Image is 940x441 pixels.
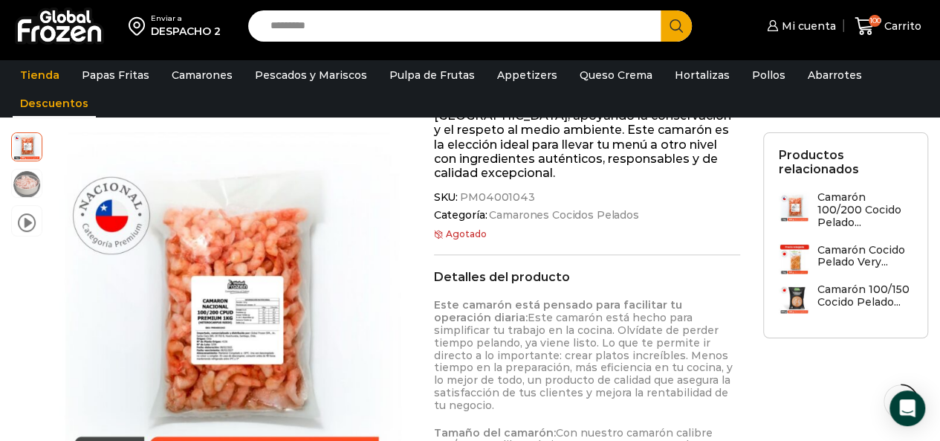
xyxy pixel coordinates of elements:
[763,11,836,41] a: Mi cuenta
[434,191,741,204] span: SKU:
[779,148,913,176] h2: Productos relacionados
[889,390,925,426] div: Open Intercom Messenger
[779,191,913,236] a: Camarón 100/200 Cocido Pelado...
[487,209,639,222] a: Camarones Cocidos Pelados
[800,61,869,89] a: Abarrotes
[151,13,221,24] div: Enviar a
[434,229,741,239] p: Agotado
[778,19,836,33] span: Mi cuenta
[572,61,660,89] a: Queso Crema
[745,61,793,89] a: Pollos
[247,61,375,89] a: Pescados y Mariscos
[13,61,67,89] a: Tienda
[434,299,741,411] p: Este camarón está hecho para simplificar tu trabajo en la cocina. Olvídate de perder tiempo pelan...
[74,61,157,89] a: Papas Fritas
[881,19,921,33] span: Carrito
[661,10,692,42] button: Search button
[13,89,96,118] a: Descuentos
[779,283,913,315] a: Camarón 100/150 Cocido Pelado...
[434,298,682,324] strong: Este camarón está pensado para facilitar tu operación diaria:
[129,13,151,39] img: address-field-icon.svg
[434,80,741,180] p: Además, es un producto de origen sustentable, proveniente de prácticas de pesca reguladas en [GEO...
[779,244,913,276] a: Camarón Cocido Pelado Very...
[151,24,221,39] div: DESPACHO 2
[12,170,42,199] span: camaron nacional
[817,244,913,269] h3: Camarón Cocido Pelado Very...
[434,426,556,440] strong: Tamaño del camarón:
[869,15,881,27] span: 100
[458,191,535,204] span: PM04001043
[434,209,741,222] span: Categoría:
[12,131,42,161] span: camaron nacional
[817,283,913,309] h3: Camarón 100/150 Cocido Pelado...
[490,61,565,89] a: Appetizers
[667,61,737,89] a: Hortalizas
[382,61,482,89] a: Pulpa de Frutas
[817,191,913,228] h3: Camarón 100/200 Cocido Pelado...
[851,9,925,44] a: 100 Carrito
[434,270,741,284] h2: Detalles del producto
[164,61,240,89] a: Camarones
